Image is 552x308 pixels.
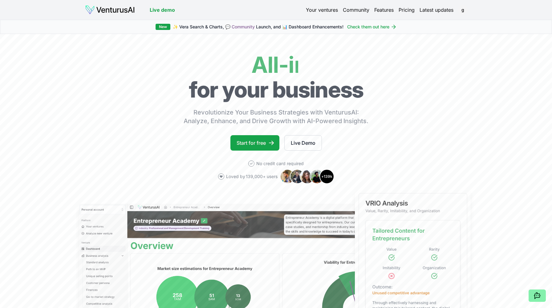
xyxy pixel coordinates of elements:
[347,24,397,30] a: Check them out here
[173,24,343,30] span: ✨ Vera Search & Charts, 💬 Launch, and 📊 Dashboard Enhancements!
[306,6,338,14] a: Your ventures
[420,6,453,14] a: Latest updates
[458,5,468,15] span: g
[458,6,467,14] button: g
[156,24,170,30] div: New
[284,135,322,151] a: Live Demo
[300,169,315,184] img: Avatar 3
[85,5,135,15] img: logo
[399,6,415,14] a: Pricing
[280,169,295,184] img: Avatar 1
[150,6,175,14] a: Live demo
[230,135,279,151] a: Start for free
[290,169,305,184] img: Avatar 2
[343,6,369,14] a: Community
[374,6,394,14] a: Features
[310,169,324,184] img: Avatar 4
[232,24,255,29] a: Community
